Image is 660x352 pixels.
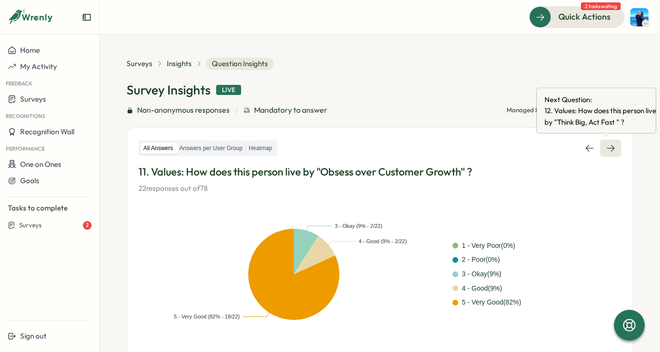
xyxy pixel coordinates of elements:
span: Sign out [20,331,46,340]
div: 2 [83,221,92,230]
span: Recognition Wall [20,127,74,136]
p: 11. Values: How does this person live by "Obsess over Customer Growth" ? [139,164,621,179]
p: 22 responses out of 78 [139,183,621,194]
span: My Activity [20,62,57,71]
span: One on Ones [20,160,61,169]
text: 3 - Okay (9% - 2/22) [335,223,382,229]
span: Next Question: [544,94,660,105]
div: Live [216,85,241,95]
text: 4 - Good (9% - 2/22) [359,238,406,244]
span: Question Insights [206,58,274,70]
div: 1 - Very Poor ( 0 %) [462,241,515,251]
div: 5 - Very Good ( 82 %) [462,297,521,308]
text: 5 - Very Good (82% - 18/22) [174,314,240,319]
button: Expand sidebar [82,12,92,22]
span: Home [20,46,40,55]
p: Tasks to complete [8,203,92,213]
span: 2 tasks waiting [581,2,621,10]
span: Quick Actions [558,11,611,23]
span: Surveys [19,221,42,230]
a: Insights [167,59,192,69]
div: 2 - Poor ( 0 %) [462,255,500,265]
label: Answers per User Group [176,142,245,154]
span: Non-anonymous responses [137,104,230,116]
h1: Survey Insights [127,82,210,98]
span: Surveys [20,94,46,104]
p: Managed by [507,106,560,115]
div: 4 - Good ( 9 %) [462,283,502,294]
label: Heatmap [246,142,275,154]
span: Goals [20,176,39,185]
img: Henry Innis [630,8,648,26]
a: Surveys [127,59,152,69]
label: All Answers [140,142,176,154]
span: 12 . Values: How does this person live by "Think Big, Act Fast " ? [544,105,660,128]
div: 3 - Okay ( 9 %) [462,269,502,280]
span: Mandatory to answer [254,104,327,116]
button: Quick Actions [529,6,625,27]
